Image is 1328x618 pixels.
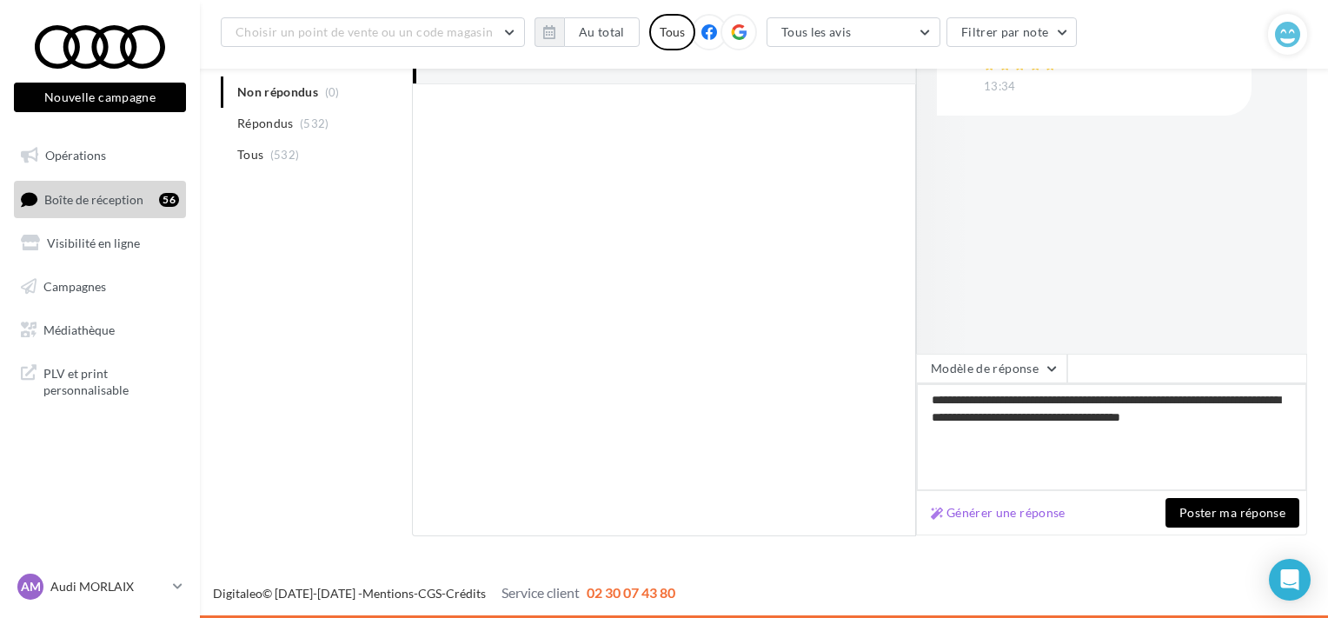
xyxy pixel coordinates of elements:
span: Opérations [45,148,106,163]
div: Tous [649,14,695,50]
span: AM [21,578,41,595]
a: Digitaleo [213,586,262,601]
span: Boîte de réception [44,191,143,206]
span: Répondus [237,115,294,132]
a: Campagnes [10,269,189,305]
span: 02 30 07 43 80 [587,584,675,601]
span: © [DATE]-[DATE] - - - [213,586,675,601]
a: Visibilité en ligne [10,225,189,262]
span: Tous les avis [781,24,852,39]
button: Au total [564,17,640,47]
span: Choisir un point de vente ou un code magasin [236,24,493,39]
span: Campagnes [43,279,106,294]
button: Filtrer par note [946,17,1078,47]
a: Crédits [446,586,486,601]
a: Mentions [362,586,414,601]
p: Audi MORLAIX [50,578,166,595]
span: Tous [237,146,263,163]
a: Médiathèque [10,312,189,349]
button: Générer une réponse [924,502,1072,523]
span: Visibilité en ligne [47,236,140,250]
div: 56 [159,193,179,207]
a: CGS [418,586,442,601]
span: PLV et print personnalisable [43,362,179,399]
button: Choisir un point de vente ou un code magasin [221,17,525,47]
span: Médiathèque [43,322,115,336]
button: Tous les avis [767,17,940,47]
a: Boîte de réception56 [10,181,189,218]
span: Service client [501,584,580,601]
button: Modèle de réponse [916,354,1067,383]
div: Open Intercom Messenger [1269,559,1311,601]
a: AM Audi MORLAIX [14,570,186,603]
button: Nouvelle campagne [14,83,186,112]
a: PLV et print personnalisable [10,355,189,406]
span: (532) [270,148,300,162]
button: Au total [535,17,640,47]
button: Poster ma réponse [1165,498,1299,528]
a: Opérations [10,137,189,174]
span: 13:34 [984,79,1016,95]
span: (532) [300,116,329,130]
